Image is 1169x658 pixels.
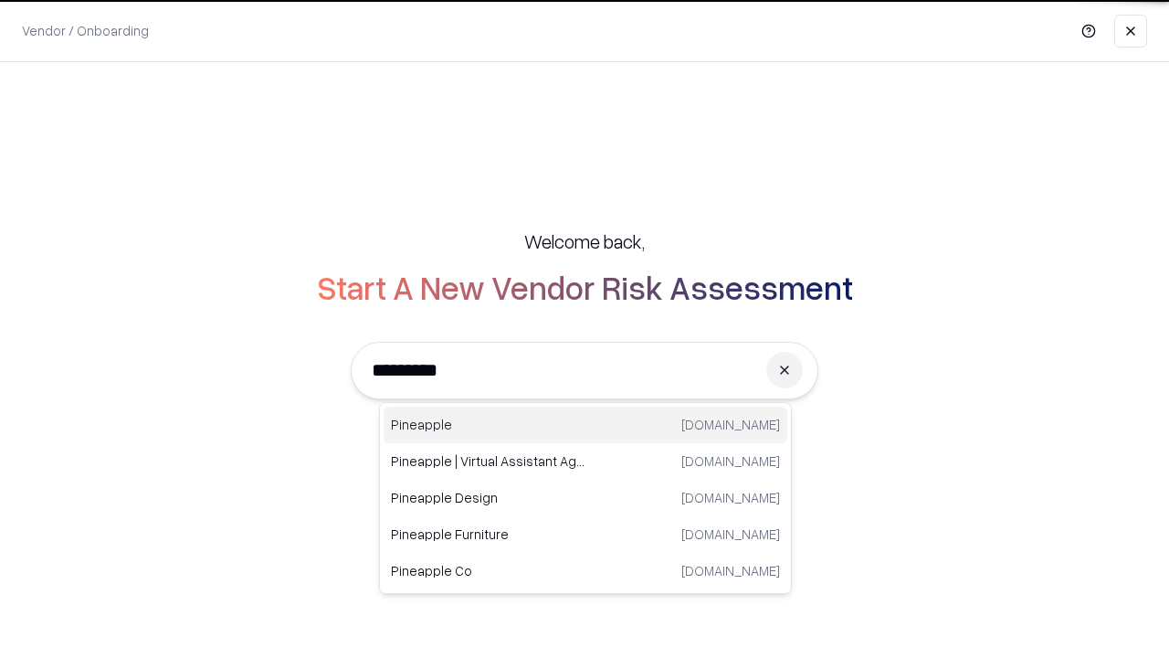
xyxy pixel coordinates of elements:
[681,415,780,434] p: [DOMAIN_NAME]
[681,525,780,544] p: [DOMAIN_NAME]
[379,402,792,594] div: Suggestions
[391,415,585,434] p: Pineapple
[681,488,780,507] p: [DOMAIN_NAME]
[317,269,853,305] h2: Start A New Vendor Risk Assessment
[681,561,780,580] p: [DOMAIN_NAME]
[391,451,585,471] p: Pineapple | Virtual Assistant Agency
[391,488,585,507] p: Pineapple Design
[391,525,585,544] p: Pineapple Furniture
[681,451,780,471] p: [DOMAIN_NAME]
[22,21,149,40] p: Vendor / Onboarding
[391,561,585,580] p: Pineapple Co
[524,228,645,254] h5: Welcome back,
